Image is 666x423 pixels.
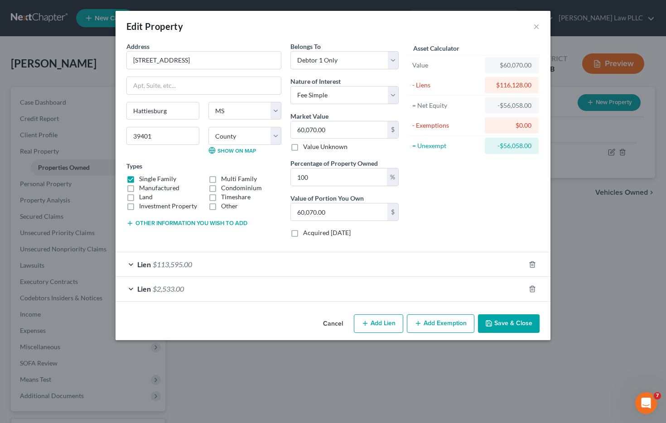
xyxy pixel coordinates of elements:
[208,147,256,154] a: Show on Map
[139,192,153,202] label: Land
[137,260,151,269] span: Lien
[412,141,481,150] div: = Unexempt
[127,77,281,94] input: Apt, Suite, etc...
[654,392,661,399] span: 7
[635,392,657,414] iframe: Intercom live chat
[221,192,251,202] label: Timeshare
[126,220,247,227] button: Other information you wish to add
[492,101,531,110] div: -$56,058.00
[139,183,179,192] label: Manufactured
[126,127,199,145] input: Enter zip...
[290,111,328,121] label: Market Value
[126,161,142,171] label: Types
[478,314,540,333] button: Save & Close
[221,174,257,183] label: Multi Family
[290,159,378,168] label: Percentage of Property Owned
[412,101,481,110] div: = Net Equity
[387,168,398,186] div: %
[137,284,151,293] span: Lien
[221,183,262,192] label: Condominium
[126,43,150,50] span: Address
[290,77,341,86] label: Nature of Interest
[412,121,481,130] div: - Exemptions
[492,121,531,130] div: $0.00
[127,102,199,120] input: Enter city...
[139,202,197,211] label: Investment Property
[153,284,184,293] span: $2,533.00
[387,121,398,139] div: $
[412,81,481,90] div: - Liens
[221,202,238,211] label: Other
[291,168,387,186] input: 0.00
[413,43,459,53] label: Asset Calculator
[387,203,398,221] div: $
[492,141,531,150] div: -$56,058.00
[153,260,192,269] span: $113,595.00
[492,81,531,90] div: $116,128.00
[303,228,351,237] label: Acquired [DATE]
[127,52,281,69] input: Enter address...
[492,61,531,70] div: $60,070.00
[354,314,403,333] button: Add Lien
[126,20,183,33] div: Edit Property
[139,174,176,183] label: Single Family
[412,61,481,70] div: Value
[533,21,540,32] button: ×
[407,314,474,333] button: Add Exemption
[316,315,350,333] button: Cancel
[291,121,387,139] input: 0.00
[290,193,364,203] label: Value of Portion You Own
[291,203,387,221] input: 0.00
[290,43,321,50] span: Belongs To
[303,142,347,151] label: Value Unknown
